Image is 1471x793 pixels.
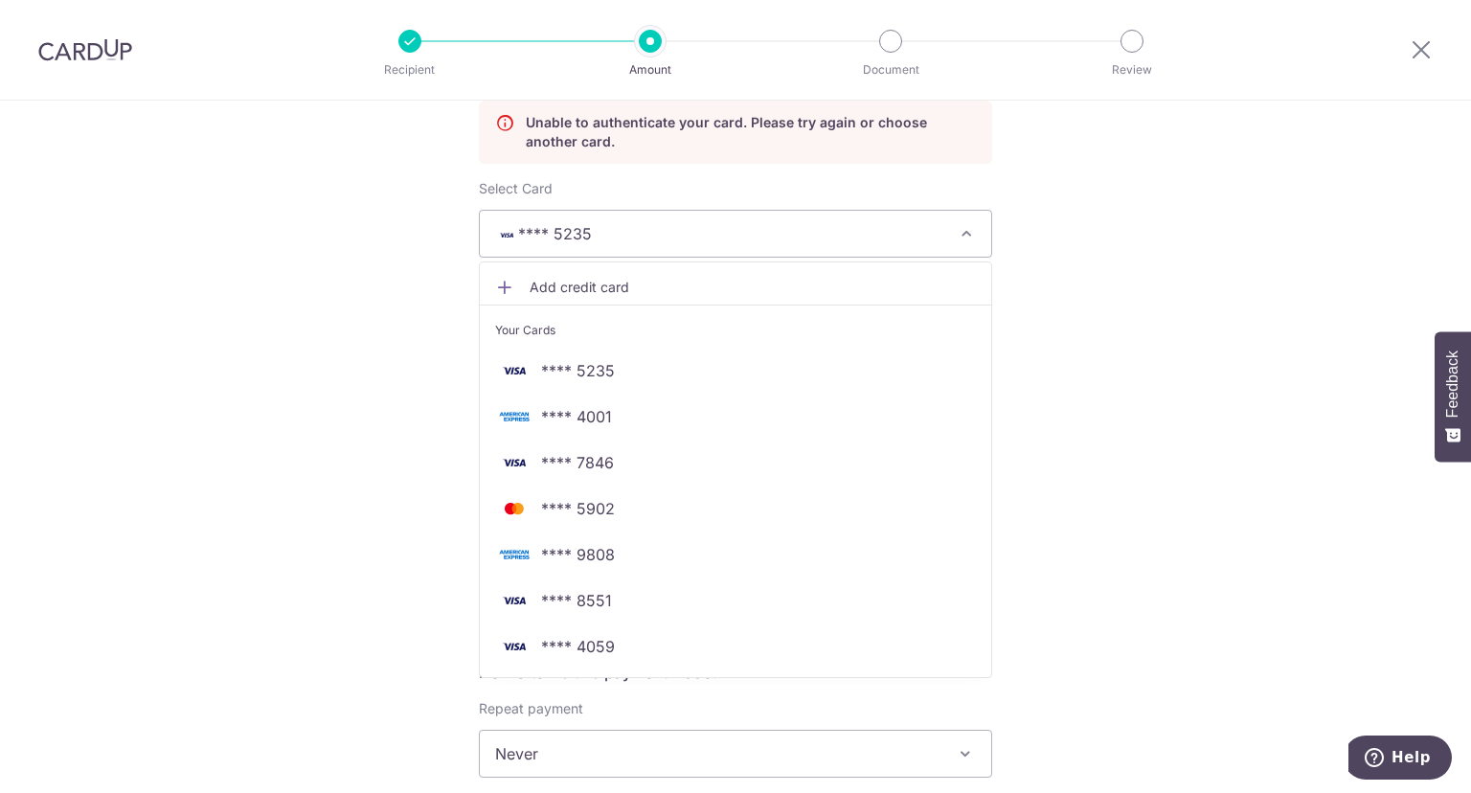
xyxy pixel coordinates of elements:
img: VISA [495,228,518,241]
span: Your Cards [495,321,555,340]
p: Unable to authenticate your card. Please try again or choose another card. [526,113,976,151]
img: AMEX [495,543,533,566]
img: VISA [495,451,533,474]
p: Review [1061,60,1203,79]
span: translation missing: en.payables.payment_networks.credit_card.summary.labels.select_card [479,180,553,196]
img: CardUp [38,38,132,61]
img: AMEX [495,405,533,428]
span: Add credit card [530,278,976,297]
p: Document [820,60,962,79]
p: Recipient [339,60,481,79]
a: Add credit card [480,270,991,305]
img: MASTERCARD [495,497,533,520]
label: Repeat payment [479,699,583,718]
span: Feedback [1444,351,1461,418]
p: Amount [579,60,721,79]
iframe: Opens a widget where you can find more information [1348,736,1452,783]
img: VISA [495,635,533,658]
span: Never [480,731,991,777]
span: Never [479,730,992,778]
img: VISA [495,589,533,612]
img: VISA [495,359,533,382]
button: Feedback - Show survey [1435,331,1471,462]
